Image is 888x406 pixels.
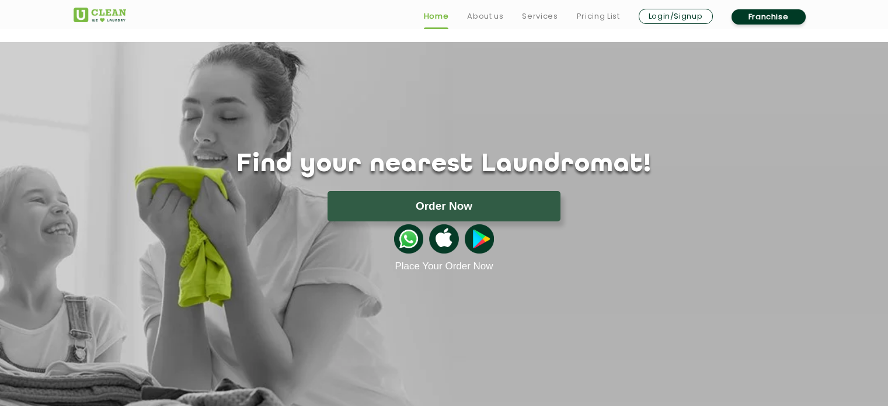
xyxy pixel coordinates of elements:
img: UClean Laundry and Dry Cleaning [74,8,126,22]
h1: Find your nearest Laundromat! [65,150,824,179]
img: playstoreicon.png [465,224,494,254]
a: Login/Signup [639,9,713,24]
button: Order Now [328,191,560,221]
img: apple-icon.png [429,224,458,254]
a: Services [522,9,558,23]
a: About us [467,9,503,23]
a: Home [424,9,449,23]
img: whatsappicon.png [394,224,423,254]
a: Pricing List [577,9,620,23]
a: Franchise [732,9,806,25]
a: Place Your Order Now [395,261,493,272]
